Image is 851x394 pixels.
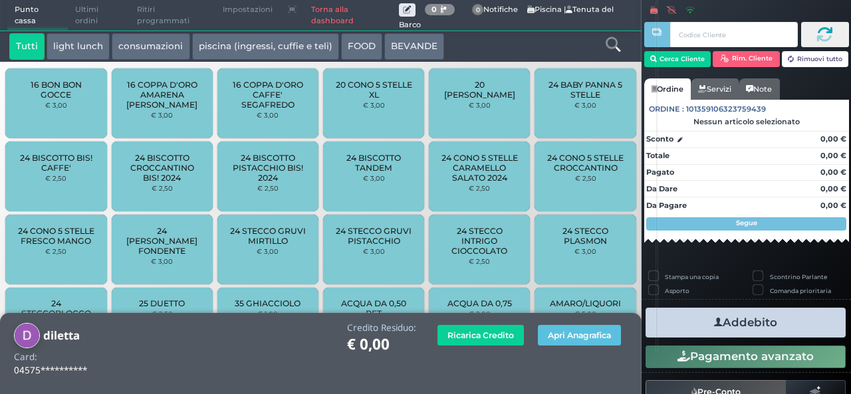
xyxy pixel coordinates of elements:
[347,323,416,333] h4: Credito Residuo:
[736,219,757,227] strong: Segue
[646,184,677,193] strong: Da Dare
[304,1,399,31] a: Torna alla dashboard
[574,310,596,318] small: € 5,00
[686,104,766,115] span: 101359106323759439
[546,153,625,173] span: 24 CONO 5 STELLE CROCCANTINO
[257,111,279,119] small: € 3,00
[17,153,96,173] span: 24 BISCOTTO BIS! CAFFE'
[469,310,491,318] small: € 2,00
[17,298,96,318] span: 24 STECCOBLOCCO
[646,201,687,210] strong: Da Pagare
[782,51,849,67] button: Rimuovi tutto
[665,286,689,295] label: Asporto
[646,308,846,338] button: Addebito
[192,33,339,60] button: piscina (ingressi, cuffie e teli)
[347,336,416,353] h1: € 0,00
[130,1,215,31] span: Ritiri programmati
[47,33,110,60] button: light lunch
[440,153,519,183] span: 24 CONO 5 STELLE CARAMELLO SALATO 2024
[257,310,278,318] small: € 1,00
[334,80,414,100] span: 20 CONO 5 STELLE XL
[45,101,67,109] small: € 3,00
[820,134,846,144] strong: 0,00 €
[229,80,308,110] span: 16 COPPA D'ORO CAFFE' SEGAFREDO
[363,174,385,182] small: € 3,00
[440,226,519,256] span: 24 STECCO INTRIGO CIOCCOLATO
[649,104,684,115] span: Ordine :
[820,184,846,193] strong: 0,00 €
[472,4,484,16] span: 0
[820,167,846,177] strong: 0,00 €
[550,298,621,308] span: AMARO/LIQUORI
[820,151,846,160] strong: 0,00 €
[45,174,66,182] small: € 2,50
[9,33,45,60] button: Tutti
[739,78,779,100] a: Note
[363,101,385,109] small: € 3,00
[112,33,189,60] button: consumazioni
[341,33,382,60] button: FOOD
[644,51,711,67] button: Cerca Cliente
[235,298,301,308] span: 35 GHIACCIOLO
[546,226,625,246] span: 24 STECCO PLASMON
[14,323,40,349] img: diletta
[215,1,280,19] span: Impostazioni
[437,325,524,345] button: Ricarica Credito
[151,257,173,265] small: € 3,00
[431,5,437,14] b: 0
[646,167,674,177] strong: Pagato
[122,226,201,256] span: 24 [PERSON_NAME] FONDENTE
[17,226,96,246] span: 24 CONO 5 STELLE FRESCO MANGO
[334,153,414,173] span: 24 BISCOTTO TANDEM
[670,22,797,47] input: Codice Cliente
[644,117,849,126] div: Nessun articolo selezionato
[68,1,130,31] span: Ultimi ordini
[363,247,385,255] small: € 3,00
[139,298,185,308] span: 25 DUETTO
[665,272,719,281] label: Stampa una copia
[546,80,625,100] span: 24 BABY PANNA 5 STELLE
[644,78,691,100] a: Ordine
[151,111,173,119] small: € 3,00
[820,201,846,210] strong: 0,00 €
[469,101,491,109] small: € 3,00
[229,153,308,183] span: 24 BISCOTTO PISTACCHIO BIS! 2024
[334,298,414,318] span: ACQUA DA 0,50 PET
[646,151,669,160] strong: Totale
[770,286,831,295] label: Comanda prioritaria
[122,153,201,183] span: 24 BISCOTTO CROCCANTINO BIS! 2024
[334,226,414,246] span: 24 STECCO GRUVI PISTACCHIO
[447,298,512,308] span: ACQUA DA 0,75
[152,184,173,192] small: € 2,50
[575,174,596,182] small: € 2,50
[469,257,490,265] small: € 2,50
[122,80,201,110] span: 16 COPPA D'ORO AMARENA [PERSON_NAME]
[45,247,66,255] small: € 2,50
[257,247,279,255] small: € 3,00
[574,101,596,109] small: € 3,00
[7,1,68,31] span: Punto cassa
[713,51,780,67] button: Rim. Cliente
[229,226,308,246] span: 24 STECCO GRUVI MIRTILLO
[14,352,37,362] h4: Card:
[17,80,96,100] span: 16 BON BON GOCCE
[257,184,279,192] small: € 2,50
[43,328,80,343] b: diletta
[440,80,519,100] span: 20 [PERSON_NAME]
[152,310,173,318] small: € 2,50
[538,325,621,345] button: Apri Anagrafica
[646,345,846,368] button: Pagamento avanzato
[691,78,739,100] a: Servizi
[646,134,673,145] strong: Sconto
[469,184,490,192] small: € 2,50
[384,33,444,60] button: BEVANDE
[574,247,596,255] small: € 3,00
[770,272,827,281] label: Scontrino Parlante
